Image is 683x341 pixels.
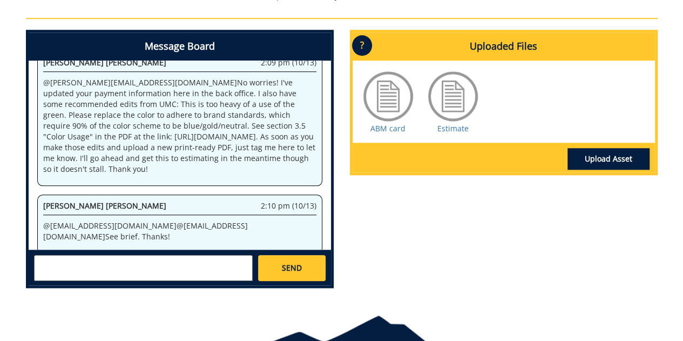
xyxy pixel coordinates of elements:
[258,255,325,281] a: SEND
[370,123,405,133] a: ABM card
[43,77,316,175] p: @ [PERSON_NAME][EMAIL_ADDRESS][DOMAIN_NAME] No worries! I've updated your payment information her...
[567,148,650,170] a: Upload Asset
[43,200,166,211] span: [PERSON_NAME] [PERSON_NAME]
[353,32,655,61] h4: Uploaded Files
[352,35,372,56] p: ?
[261,57,316,68] span: 2:09 pm (10/13)
[282,263,302,273] span: SEND
[43,57,166,68] span: [PERSON_NAME] [PERSON_NAME]
[261,200,316,211] span: 2:10 pm (10/13)
[29,32,331,61] h4: Message Board
[437,123,469,133] a: Estimate
[43,220,316,242] p: @ [EMAIL_ADDRESS][DOMAIN_NAME] @ [EMAIL_ADDRESS][DOMAIN_NAME] See brief. Thanks!
[34,255,253,281] textarea: messageToSend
